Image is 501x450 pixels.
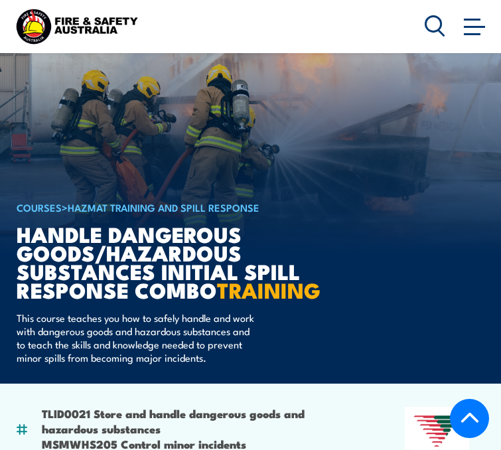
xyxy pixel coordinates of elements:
a: COURSES [17,200,62,214]
li: TLID0021 Store and handle dangerous goods and hazardous substances [42,406,345,437]
h6: > [17,199,344,215]
h1: Handle Dangerous Goods/Hazardous Substances Initial Spill Response Combo [17,224,344,299]
strong: TRAINING [217,273,321,306]
a: HAZMAT Training and Spill Response [68,200,259,214]
p: This course teaches you how to safely handle and work with dangerous goods and hazardous substanc... [17,311,259,364]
